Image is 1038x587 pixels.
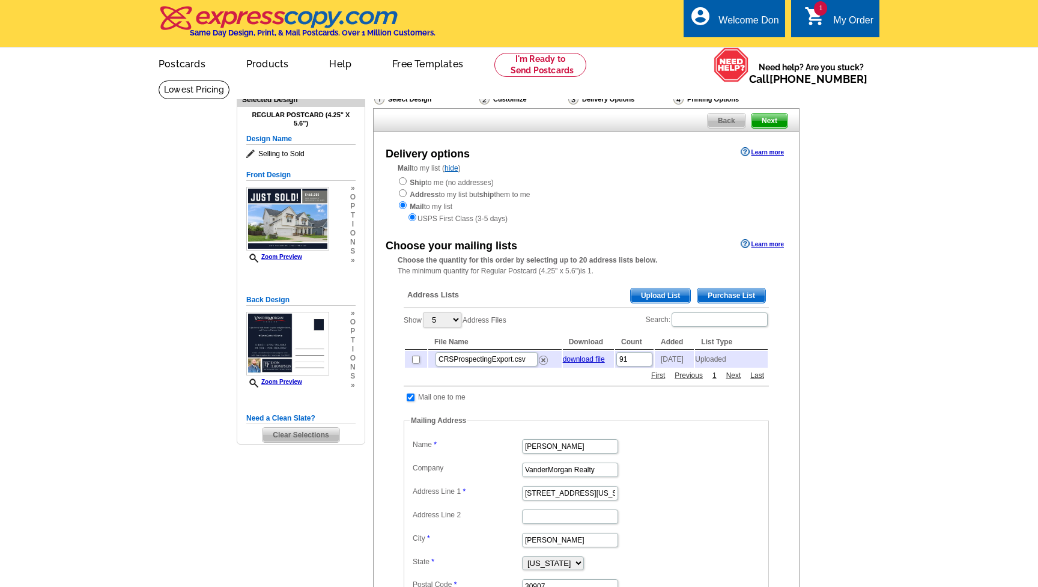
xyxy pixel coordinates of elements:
[410,190,439,199] strong: Address
[404,311,506,329] label: Show Address Files
[804,5,826,27] i: shopping_cart
[398,256,657,264] strong: Choose the quantity for this order by selecting up to 20 address lists below.
[374,163,799,224] div: to my list ( )
[350,336,356,345] span: t
[646,311,769,328] label: Search:
[697,288,765,303] span: Purchase List
[747,370,767,381] a: Last
[478,93,567,108] div: Customize
[246,379,302,385] a: Zoom Preview
[672,370,706,381] a: Previous
[869,549,1038,587] iframe: LiveChat chat widget
[398,164,411,172] strong: Mail
[833,15,873,32] div: My Order
[417,391,466,403] td: Mail one to me
[410,415,467,426] legend: Mailing Address
[479,190,494,199] strong: ship
[263,428,339,442] span: Clear Selections
[708,114,745,128] span: Back
[190,28,436,37] h4: Same Day Design, Print, & Mail Postcards. Over 1 Million Customers.
[723,370,744,381] a: Next
[350,309,356,318] span: »
[631,288,690,303] span: Upload List
[709,370,720,381] a: 1
[673,94,684,105] img: Printing Options & Summary
[350,202,356,211] span: p
[350,256,356,265] span: »
[413,556,521,567] label: State
[445,164,458,172] a: hide
[567,93,672,108] div: Delivery Options
[568,94,578,105] img: Delivery Options
[695,335,768,350] th: List Type
[707,113,746,129] a: Back
[237,94,365,105] div: Selected Design
[373,93,478,108] div: Select Design
[350,327,356,336] span: p
[159,14,436,37] a: Same Day Design, Print, & Mail Postcards. Over 1 Million Customers.
[374,94,384,105] img: Select Design
[615,335,654,350] th: Count
[718,15,778,32] div: Welcome Don
[413,509,521,520] label: Address Line 2
[407,290,459,300] span: Address Lists
[374,255,799,276] div: The minimum quantity for Regular Postcard (4.25" x 5.6")is 1.
[350,184,356,193] span: »
[246,312,329,376] img: small-thumb.jpg
[310,49,371,77] a: Help
[655,351,694,368] td: [DATE]
[479,94,490,105] img: Customize
[563,335,614,350] th: Download
[350,238,356,247] span: n
[350,345,356,354] span: i
[350,211,356,220] span: t
[386,238,517,254] div: Choose your mailing lists
[413,533,521,544] label: City
[413,439,521,450] label: Name
[714,47,749,82] img: help
[751,114,788,128] span: Next
[410,178,425,187] strong: Ship
[539,356,548,365] img: delete.png
[413,463,521,473] label: Company
[350,318,356,327] span: o
[350,220,356,229] span: i
[350,354,356,363] span: o
[350,247,356,256] span: s
[428,335,562,350] th: File Name
[539,353,548,362] a: Remove this list
[386,146,470,162] div: Delivery options
[769,73,867,85] a: [PHONE_NUMBER]
[227,49,308,77] a: Products
[246,294,356,306] h5: Back Design
[350,193,356,202] span: o
[563,355,605,363] a: download file
[246,169,356,181] h5: Front Design
[398,176,775,224] div: to me (no addresses) to my list but them to me to my list
[246,111,356,127] h4: Regular Postcard (4.25" x 5.6")
[246,148,356,160] span: Selling to Sold
[741,239,784,249] a: Learn more
[350,372,356,381] span: s
[410,202,423,211] strong: Mail
[749,61,873,85] span: Need help? Are you stuck?
[690,5,711,27] i: account_circle
[246,133,356,145] h5: Design Name
[804,13,873,28] a: 1 shopping_cart My Order
[373,49,482,77] a: Free Templates
[648,370,668,381] a: First
[350,229,356,238] span: o
[672,93,779,105] div: Printing Options
[423,312,461,327] select: ShowAddress Files
[672,312,768,327] input: Search:
[741,147,784,157] a: Learn more
[398,212,775,224] div: USPS First Class (3-5 days)
[139,49,225,77] a: Postcards
[350,381,356,390] span: »
[413,486,521,497] label: Address Line 1
[655,335,694,350] th: Added
[246,254,302,260] a: Zoom Preview
[350,363,356,372] span: n
[814,1,827,16] span: 1
[246,413,356,424] h5: Need a Clean Slate?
